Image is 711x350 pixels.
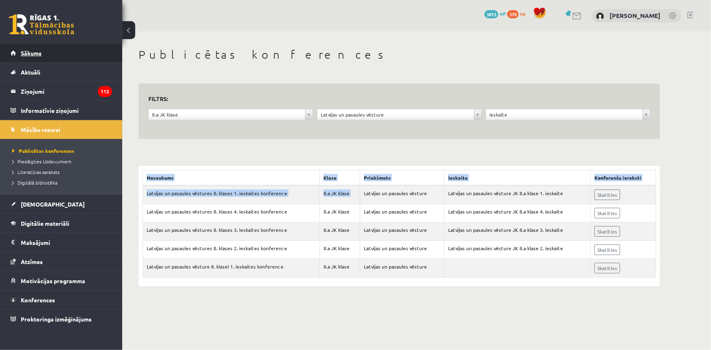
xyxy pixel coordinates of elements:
[11,120,112,139] a: Mācību resursi
[21,126,60,133] span: Mācību resursi
[445,185,591,204] td: Latvijas un pasaules vēsture JK 8.a klase 1. ieskaite
[12,158,114,165] a: Pieslēgties Uzdevumiem
[360,241,444,259] td: Latvijas un pasaules vēsture
[319,259,360,277] td: 8.a JK klase
[143,222,320,241] td: Latvijas un pasaules vēstures 8. klases 3. ieskaites konference
[12,179,114,186] a: Digitālā bibliotēka
[594,244,620,255] a: Skatīties
[11,233,112,252] a: Maksājumi
[152,109,302,120] span: 8.a JK klase
[98,86,112,97] i: 112
[317,109,481,120] a: Latvijas un pasaules vēsture
[12,147,114,154] a: Publicētas konferences
[12,179,57,186] span: Digitālā bibliotēka
[484,10,498,18] span: 3813
[596,12,604,20] img: Kārlis Bergs
[319,185,360,204] td: 8.a JK klase
[11,252,112,271] a: Atzīmes
[21,220,69,227] span: Digitālie materiāli
[12,169,59,175] span: Literatūras saraksts
[360,170,444,186] th: Priekšmets
[21,315,92,323] span: Proktoringa izmēģinājums
[319,241,360,259] td: 8.a JK klase
[319,222,360,241] td: 8.a JK klase
[11,82,112,101] a: Ziņojumi112
[594,226,620,237] a: Skatīties
[148,93,641,104] h3: Filtrs:
[507,10,519,18] span: 370
[445,204,591,222] td: Latvijas un pasaules vēsture JK 8.a klase 4. ieskaite
[143,185,320,204] td: Latvijas un pasaules vēstures 8. klases 1. ieskaites konference
[11,101,112,120] a: Informatīvie ziņojumi
[21,277,85,284] span: Motivācijas programma
[445,222,591,241] td: Latvijas un pasaules vēsture JK 8.a klase 3. ieskaite
[12,147,74,154] span: Publicētas konferences
[139,48,660,62] h1: Publicētas konferences
[21,68,40,76] span: Aktuāli
[319,204,360,222] td: 8.a JK klase
[21,296,55,304] span: Konferences
[12,168,114,176] a: Literatūras saraksts
[149,109,313,120] a: 8.a JK klase
[12,158,71,165] span: Pieslēgties Uzdevumiem
[11,195,112,214] a: [DEMOGRAPHIC_DATA]
[360,222,444,241] td: Latvijas un pasaules vēsture
[360,259,444,277] td: Latvijas un pasaules vēsture
[21,82,112,101] legend: Ziņojumi
[507,10,529,17] a: 370 xp
[11,44,112,62] a: Sākums
[594,189,620,200] a: Skatīties
[11,63,112,81] a: Aktuāli
[489,109,639,120] span: Ieskaite
[11,291,112,309] a: Konferences
[9,14,74,35] a: Rīgas 1. Tālmācības vidusskola
[486,109,650,120] a: Ieskaite
[143,204,320,222] td: Latvijas un pasaules vēstures 8. klases 4. ieskaites konference
[11,214,112,233] a: Digitālie materiāli
[594,263,620,273] a: Skatīties
[21,49,42,57] span: Sākums
[21,200,85,208] span: [DEMOGRAPHIC_DATA]
[520,10,525,17] span: xp
[11,271,112,290] a: Motivācijas programma
[610,11,660,20] a: [PERSON_NAME]
[360,204,444,222] td: Latvijas un pasaules vēsture
[360,185,444,204] td: Latvijas un pasaules vēsture
[484,10,506,17] a: 3813 mP
[445,170,591,186] th: Ieskaite
[500,10,506,17] span: mP
[321,109,471,120] span: Latvijas un pasaules vēsture
[445,241,591,259] td: Latvijas un pasaules vēsture JK 8.a klase 2. ieskaite
[11,310,112,328] a: Proktoringa izmēģinājums
[143,170,320,186] th: Nosaukums
[21,233,112,252] legend: Maksājumi
[21,258,43,265] span: Atzīmes
[591,170,656,186] th: Konferenču ieraksti
[143,259,320,277] td: Latvijas un pasaules vēsture 8. klasei 1. ieskaites konference
[143,241,320,259] td: Latvijas un pasaules vēstures 8. klases 2. ieskaites konference
[21,101,112,120] legend: Informatīvie ziņojumi
[319,170,360,186] th: Klase
[594,208,620,218] a: Skatīties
